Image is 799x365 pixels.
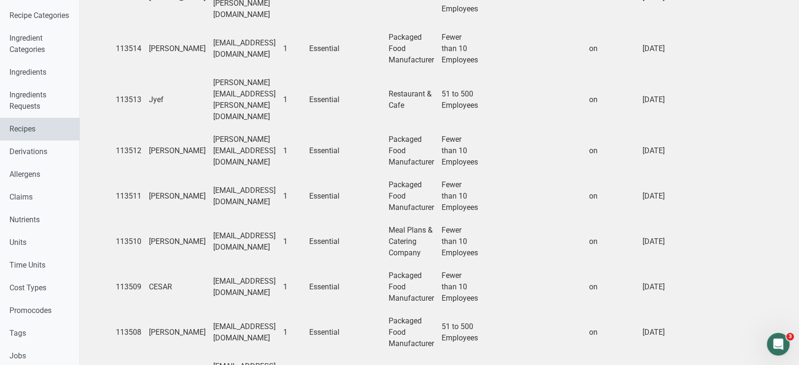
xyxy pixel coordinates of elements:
[209,264,279,310] td: [EMAIL_ADDRESS][DOMAIN_NAME]
[639,128,678,174] td: [DATE]
[385,26,438,71] td: Packaged Food Manufacturer
[145,219,209,264] td: [PERSON_NAME]
[145,174,209,219] td: [PERSON_NAME]
[305,219,346,264] td: Essential
[305,71,346,128] td: Essential
[438,26,482,71] td: Fewer than 10 Employees
[279,128,305,174] td: 1
[209,26,279,71] td: [EMAIL_ADDRESS][DOMAIN_NAME]
[385,128,438,174] td: Packaged Food Manufacturer
[438,174,482,219] td: Fewer than 10 Employees
[112,174,145,219] td: 113511
[385,71,438,128] td: Restaurant & Cafe
[209,174,279,219] td: [EMAIL_ADDRESS][DOMAIN_NAME]
[145,26,209,71] td: [PERSON_NAME]
[279,310,305,355] td: 1
[639,219,678,264] td: [DATE]
[585,264,639,310] td: on
[279,174,305,219] td: 1
[585,310,639,355] td: on
[209,219,279,264] td: [EMAIL_ADDRESS][DOMAIN_NAME]
[112,219,145,264] td: 113510
[209,310,279,355] td: [EMAIL_ADDRESS][DOMAIN_NAME]
[305,128,346,174] td: Essential
[639,71,678,128] td: [DATE]
[438,71,482,128] td: 51 to 500 Employees
[385,174,438,219] td: Packaged Food Manufacturer
[112,310,145,355] td: 113508
[305,310,346,355] td: Essential
[279,26,305,71] td: 1
[585,71,639,128] td: on
[639,26,678,71] td: [DATE]
[279,71,305,128] td: 1
[585,174,639,219] td: on
[385,219,438,264] td: Meal Plans & Catering Company
[145,128,209,174] td: [PERSON_NAME]
[585,219,639,264] td: on
[112,128,145,174] td: 113512
[145,310,209,355] td: [PERSON_NAME]
[438,219,482,264] td: Fewer than 10 Employees
[112,71,145,128] td: 113513
[385,264,438,310] td: Packaged Food Manufacturer
[438,310,482,355] td: 51 to 500 Employees
[639,264,678,310] td: [DATE]
[145,71,209,128] td: Jyef
[209,128,279,174] td: [PERSON_NAME][EMAIL_ADDRESS][DOMAIN_NAME]
[279,219,305,264] td: 1
[786,333,794,340] span: 3
[305,26,346,71] td: Essential
[438,264,482,310] td: Fewer than 10 Employees
[585,26,639,71] td: on
[385,310,438,355] td: Packaged Food Manufacturer
[279,264,305,310] td: 1
[767,333,790,356] iframe: Intercom live chat
[438,128,482,174] td: Fewer than 10 Employees
[585,128,639,174] td: on
[112,264,145,310] td: 113509
[639,174,678,219] td: [DATE]
[112,26,145,71] td: 113514
[209,71,279,128] td: [PERSON_NAME][EMAIL_ADDRESS][PERSON_NAME][DOMAIN_NAME]
[305,264,346,310] td: Essential
[639,310,678,355] td: [DATE]
[145,264,209,310] td: CESAR
[305,174,346,219] td: Essential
